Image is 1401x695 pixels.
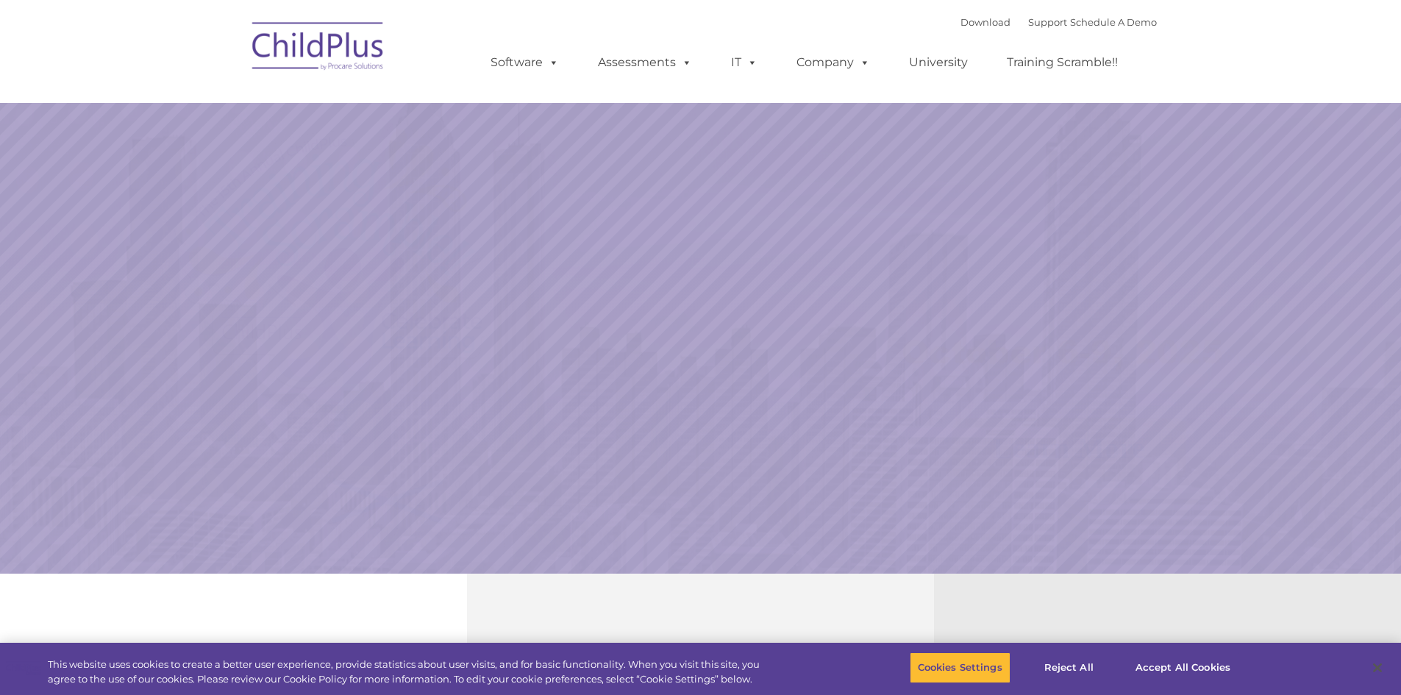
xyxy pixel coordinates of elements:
a: Training Scramble!! [992,48,1133,77]
button: Close [1361,652,1394,684]
a: IT [716,48,772,77]
img: ChildPlus by Procare Solutions [245,12,392,85]
div: This website uses cookies to create a better user experience, provide statistics about user visit... [48,657,771,686]
a: Learn More [952,418,1186,480]
button: Accept All Cookies [1127,652,1238,683]
a: Support [1028,16,1067,28]
font: | [960,16,1157,28]
a: Software [476,48,574,77]
a: Company [782,48,885,77]
button: Reject All [1023,652,1115,683]
a: University [894,48,983,77]
button: Cookies Settings [910,652,1010,683]
a: Download [960,16,1010,28]
a: Schedule A Demo [1070,16,1157,28]
a: Assessments [583,48,707,77]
